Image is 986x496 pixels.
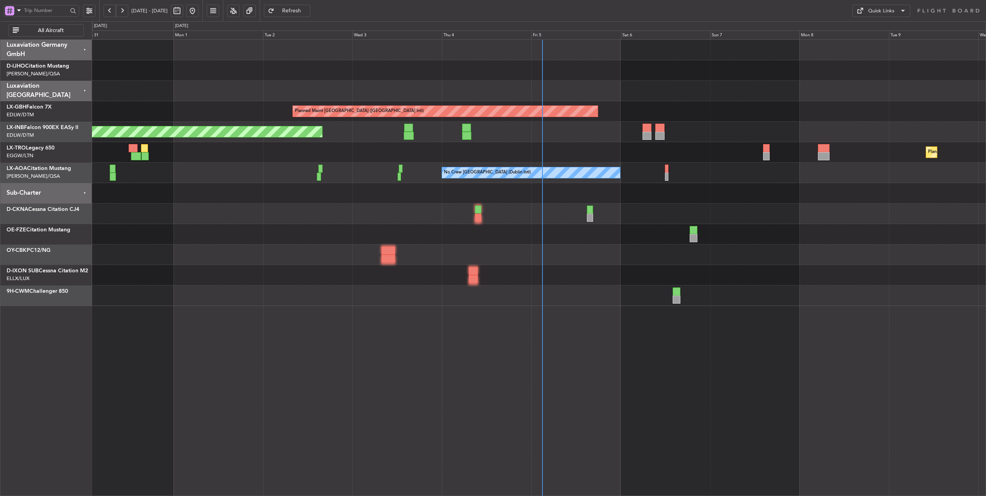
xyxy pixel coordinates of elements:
span: All Aircraft [20,28,81,33]
div: Fri 5 [531,31,620,40]
div: Planned Maint Dusseldorf [928,146,979,158]
a: ELLX/LUX [7,275,29,282]
div: No Crew [GEOGRAPHIC_DATA] (Dublin Intl) [444,167,531,178]
a: D-CKNACessna Citation CJ4 [7,207,79,212]
a: 9H-CWMChallenger 850 [7,289,68,294]
a: [PERSON_NAME]/QSA [7,70,60,77]
span: LX-INB [7,125,24,130]
a: OY-CBKPC12/NG [7,248,51,253]
button: All Aircraft [8,24,84,37]
div: Mon 8 [799,31,889,40]
span: D-CKNA [7,207,28,212]
span: OE-FZE [7,227,26,233]
input: Trip Number [24,5,68,16]
a: LX-AOACitation Mustang [7,166,71,171]
a: LX-INBFalcon 900EX EASy II [7,125,78,130]
div: Sun 31 [84,31,173,40]
span: Refresh [276,8,308,14]
button: Refresh [264,5,310,17]
span: LX-GBH [7,104,26,110]
a: EDLW/DTM [7,132,34,139]
span: LX-TRO [7,145,26,151]
span: LX-AOA [7,166,27,171]
span: [DATE] - [DATE] [131,7,168,14]
span: OY-CBK [7,248,27,253]
a: OE-FZECitation Mustang [7,227,70,233]
div: Wed 3 [352,31,442,40]
div: Thu 4 [442,31,531,40]
span: D-IJHO [7,63,25,69]
a: EGGW/LTN [7,152,33,159]
span: D-IXON SUB [7,268,39,273]
div: Sat 6 [621,31,710,40]
div: [DATE] [94,23,107,29]
div: Tue 9 [889,31,978,40]
a: EDLW/DTM [7,111,34,118]
div: [DATE] [175,23,188,29]
div: Mon 1 [173,31,263,40]
a: LX-GBHFalcon 7X [7,104,52,110]
a: D-IJHOCitation Mustang [7,63,69,69]
a: D-IXON SUBCessna Citation M2 [7,268,88,273]
div: Planned Maint [GEOGRAPHIC_DATA] ([GEOGRAPHIC_DATA] Intl) [295,105,424,117]
a: LX-TROLegacy 650 [7,145,54,151]
div: Sun 7 [710,31,799,40]
div: Tue 2 [263,31,352,40]
button: Quick Links [852,5,910,17]
a: [PERSON_NAME]/QSA [7,173,60,180]
span: 9H-CWM [7,289,29,294]
div: Quick Links [868,7,894,15]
